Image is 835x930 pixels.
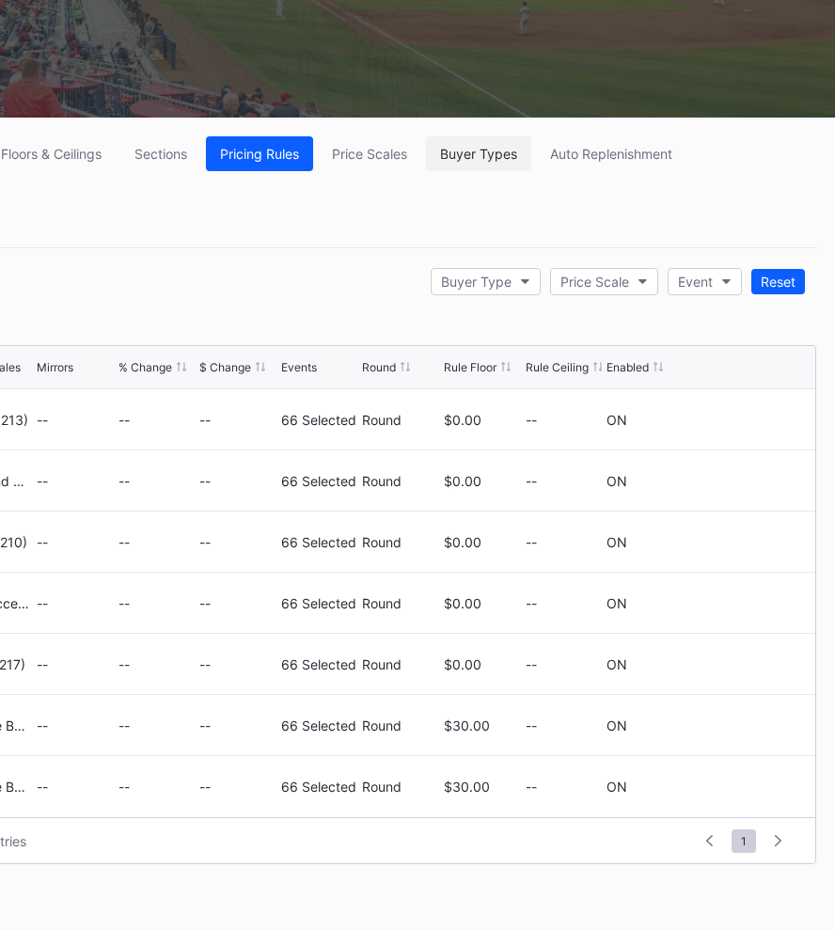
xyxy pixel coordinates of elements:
[526,360,589,374] div: Rule Ceiling
[607,717,627,733] div: ON
[120,136,201,171] button: Sections
[332,146,407,162] div: Price Scales
[362,473,439,489] div: Round
[440,146,517,162] div: Buyer Types
[37,779,114,795] div: --
[118,717,196,733] div: --
[526,473,603,489] div: --
[199,473,276,489] div: --
[199,412,276,428] div: --
[526,412,603,428] div: --
[37,534,114,550] div: --
[607,412,627,428] div: ON
[206,136,313,171] button: Pricing Rules
[118,779,196,795] div: --
[118,412,196,428] div: --
[444,360,496,374] div: Rule Floor
[550,146,672,162] div: Auto Replenishment
[281,779,358,795] div: 66 Selected
[37,595,114,611] div: --
[134,146,187,162] div: Sections
[560,274,629,290] div: Price Scale
[281,412,358,428] div: 66 Selected
[444,717,521,733] div: $30.00
[678,274,713,290] div: Event
[362,717,439,733] div: Round
[444,656,521,672] div: $0.00
[607,595,627,611] div: ON
[199,595,276,611] div: --
[526,656,603,672] div: --
[37,412,114,428] div: --
[444,473,521,489] div: $0.00
[118,656,196,672] div: --
[118,534,196,550] div: --
[199,360,251,374] div: $ Change
[118,595,196,611] div: --
[607,473,627,489] div: ON
[281,656,358,672] div: 66 Selected
[550,268,658,295] button: Price Scale
[37,473,114,489] div: --
[426,136,531,171] button: Buyer Types
[199,779,276,795] div: --
[118,360,172,374] div: % Change
[526,595,603,611] div: --
[220,146,299,162] div: Pricing Rules
[444,595,521,611] div: $0.00
[362,412,439,428] div: Round
[199,717,276,733] div: --
[281,595,358,611] div: 66 Selected
[607,656,627,672] div: ON
[761,274,796,290] div: Reset
[318,136,421,171] button: Price Scales
[444,779,521,795] div: $30.00
[37,656,114,672] div: --
[281,360,317,374] div: Events
[441,274,512,290] div: Buyer Type
[607,360,649,374] div: Enabled
[199,656,276,672] div: --
[607,534,627,550] div: ON
[362,656,439,672] div: Round
[118,473,196,489] div: --
[362,595,439,611] div: Round
[607,779,627,795] div: ON
[526,534,603,550] div: --
[281,534,358,550] div: 66 Selected
[444,412,521,428] div: $0.00
[1,146,102,162] div: Floors & Ceilings
[732,829,756,853] span: 1
[37,360,73,374] div: Mirrors
[751,269,805,294] button: Reset
[199,534,276,550] div: --
[668,268,742,295] button: Event
[281,717,358,733] div: 66 Selected
[444,534,521,550] div: $0.00
[536,136,686,171] button: Auto Replenishment
[362,534,439,550] div: Round
[526,717,603,733] div: --
[362,360,396,374] div: Round
[281,473,358,489] div: 66 Selected
[526,779,603,795] div: --
[37,717,114,733] div: --
[362,779,439,795] div: Round
[431,268,541,295] button: Buyer Type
